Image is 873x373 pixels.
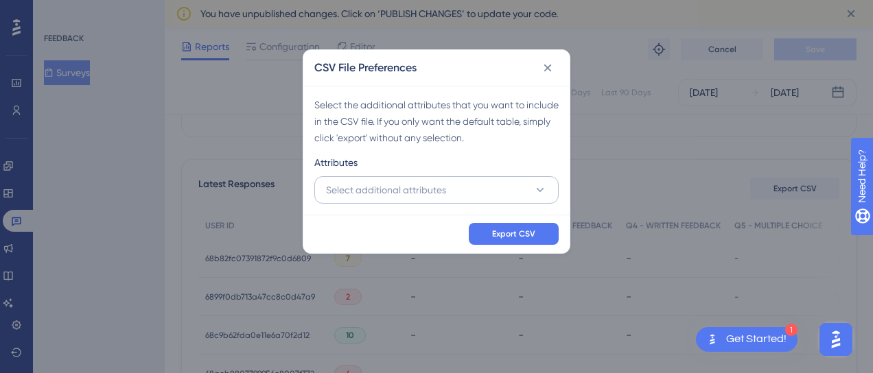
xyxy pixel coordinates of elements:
[785,324,798,336] div: 1
[492,228,535,239] span: Export CSV
[326,182,446,198] span: Select additional attributes
[704,331,721,348] img: launcher-image-alternative-text
[726,332,787,347] div: Get Started!
[815,319,857,360] iframe: UserGuiding AI Assistant Launcher
[696,327,798,352] div: Open Get Started! checklist, remaining modules: 1
[314,97,559,146] div: Select the additional attributes that you want to include in the CSV file. If you only want the d...
[314,60,417,76] h2: CSV File Preferences
[314,154,358,171] span: Attributes
[32,3,86,20] span: Need Help?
